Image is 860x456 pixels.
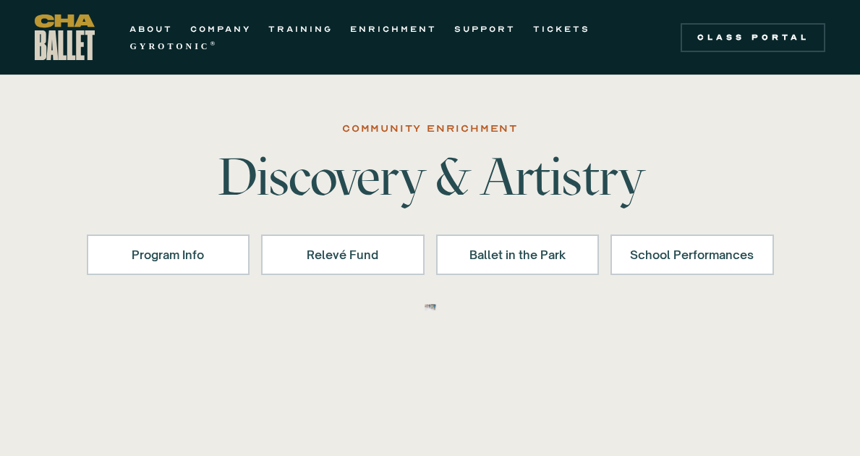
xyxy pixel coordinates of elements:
[129,20,173,38] a: ABOUT
[533,20,590,38] a: TICKETS
[280,246,406,263] div: Relevé Fund
[454,20,516,38] a: SUPPORT
[261,235,425,275] a: Relevé Fund
[129,38,218,55] a: GYROTONIC®
[455,246,581,263] div: Ballet in the Park
[610,235,774,275] a: School Performances
[35,14,95,60] a: home
[342,120,518,138] div: COMMUNITY ENRICHMENT
[629,246,755,263] div: School Performances
[190,20,251,38] a: COMPANY
[210,40,218,47] sup: ®
[689,32,817,43] div: Class Portal
[205,151,656,203] h1: Discovery & Artistry
[106,246,231,263] div: Program Info
[681,23,825,52] a: Class Portal
[87,235,250,275] a: Program Info
[268,20,333,38] a: TRAINING
[350,20,437,38] a: ENRICHMENT
[436,235,600,275] a: Ballet in the Park
[129,41,210,51] strong: GYROTONIC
